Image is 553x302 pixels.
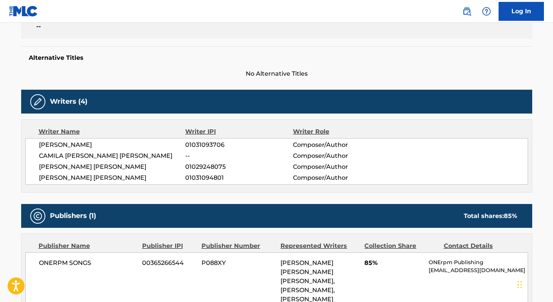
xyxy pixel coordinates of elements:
span: [PERSON_NAME] [PERSON_NAME] [39,162,186,171]
span: 00365266544 [142,258,196,268]
h5: Publishers (1) [50,212,96,220]
span: [PERSON_NAME] [PERSON_NAME] [39,173,186,182]
span: CAMILA [PERSON_NAME] [PERSON_NAME] [39,151,186,160]
img: Writers [33,97,42,106]
div: Widget de chat [515,266,553,302]
img: help [482,7,491,16]
div: Publisher Name [39,241,136,251]
div: Writer Role [293,127,391,136]
img: Publishers [33,212,42,221]
span: 01029248075 [185,162,293,171]
p: ONErpm Publishing [429,258,527,266]
div: Writer Name [39,127,186,136]
h5: Alternative Titles [29,54,525,62]
img: MLC Logo [9,6,38,17]
div: Total shares: [464,212,517,221]
span: 01031093706 [185,140,293,149]
div: Arrastrar [517,273,522,296]
span: [PERSON_NAME] [39,140,186,149]
span: Composer/Author [293,151,391,160]
img: search [462,7,471,16]
div: Publisher Number [201,241,275,251]
div: Writer IPI [185,127,293,136]
iframe: Chat Widget [515,266,553,302]
span: 01031094801 [185,173,293,182]
span: -- [36,22,158,31]
a: Public Search [459,4,474,19]
span: 85% [364,258,423,268]
span: Composer/Author [293,140,391,149]
span: ONERPM SONGS [39,258,137,268]
span: -- [185,151,293,160]
span: No Alternative Titles [21,69,532,78]
div: Collection Share [364,241,438,251]
div: Help [479,4,494,19]
div: Contact Details [444,241,517,251]
div: Publisher IPI [142,241,196,251]
span: Composer/Author [293,162,391,171]
div: Represented Writers [280,241,359,251]
span: Composer/Author [293,173,391,182]
p: [EMAIL_ADDRESS][DOMAIN_NAME] [429,266,527,274]
span: P088XY [201,258,275,268]
a: Log In [499,2,544,21]
h5: Writers (4) [50,97,87,106]
span: 85 % [504,212,517,219]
